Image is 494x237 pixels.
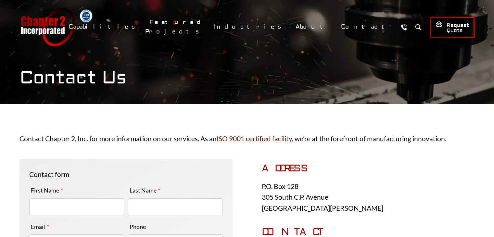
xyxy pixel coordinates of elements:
a: Contact [337,20,395,34]
h1: Contact Us [20,67,475,89]
button: Search [412,21,424,33]
label: Last Name [128,185,162,195]
span: Request Quote [436,21,469,34]
a: Chapter 2 Incorporated [20,8,75,46]
p: Contact form [29,169,223,180]
label: First Name [29,185,65,195]
a: ISO 9001 certified facility [217,134,292,143]
a: Capabilities [65,20,142,34]
label: Email [29,221,51,232]
p: P.O. Box 128 305 South C.P. Avenue [GEOGRAPHIC_DATA][PERSON_NAME] [262,181,475,214]
p: Contact Chapter 2, Inc. for more information on our services. As an , we’re at the forefront of m... [19,133,475,144]
a: Featured Projects [145,15,206,39]
a: Industries [209,20,288,34]
a: Request Quote [430,17,475,38]
a: About [291,20,334,34]
h3: ADDRESS [262,163,475,174]
a: Call Us [398,21,410,33]
label: Phone [128,221,147,232]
